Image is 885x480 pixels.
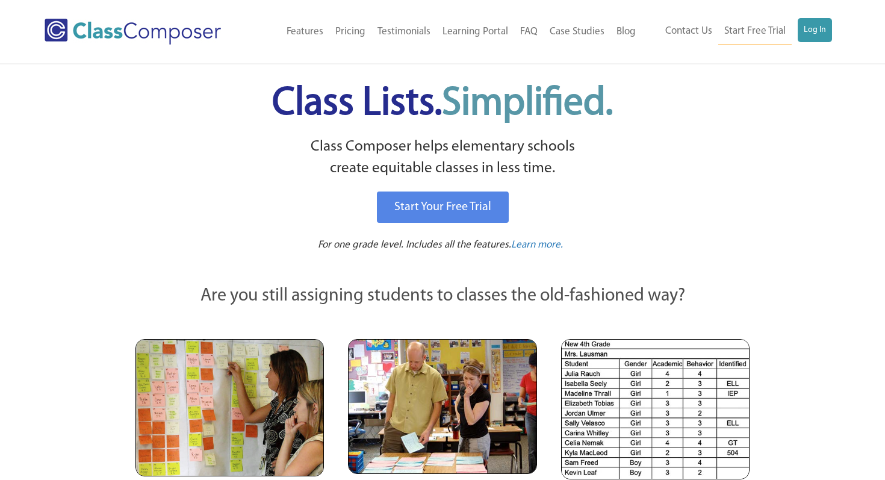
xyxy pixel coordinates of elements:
[134,136,751,180] p: Class Composer helps elementary schools create equitable classes in less time.
[511,240,563,250] span: Learn more.
[377,192,509,223] a: Start Your Free Trial
[610,19,642,45] a: Blog
[318,240,511,250] span: For one grade level. Includes all the features.
[544,19,610,45] a: Case Studies
[281,19,329,45] a: Features
[561,339,750,479] img: Spreadsheets
[371,19,436,45] a: Testimonials
[348,339,536,473] img: Blue and Pink Paper Cards
[135,339,324,476] img: Teachers Looking at Sticky Notes
[659,18,718,45] a: Contact Us
[442,84,613,123] span: Simplified.
[642,18,832,45] nav: Header Menu
[514,19,544,45] a: FAQ
[394,201,491,213] span: Start Your Free Trial
[511,238,563,253] a: Learn more.
[436,19,514,45] a: Learning Portal
[135,283,750,310] p: Are you still assigning students to classes the old-fashioned way?
[329,19,371,45] a: Pricing
[718,18,792,45] a: Start Free Trial
[272,84,613,123] span: Class Lists.
[252,19,642,45] nav: Header Menu
[45,19,221,45] img: Class Composer
[798,18,832,42] a: Log In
